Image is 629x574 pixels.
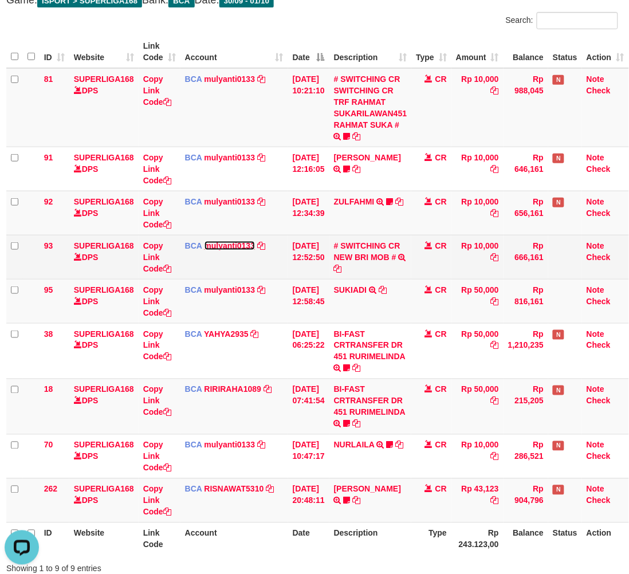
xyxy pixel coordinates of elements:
a: Copy mulyanti0133 to clipboard [257,285,265,294]
a: Copy mulyanti0133 to clipboard [257,441,265,450]
span: Has Note [553,441,564,451]
a: SUPERLIGA168 [74,241,134,250]
a: Copy Rp 10,000 to clipboard [491,209,499,218]
a: mulyanti0133 [205,153,255,162]
a: Copy mulyanti0133 to clipboard [257,197,265,206]
td: [DATE] 07:41:54 [288,379,329,434]
td: DPS [69,279,139,323]
a: SUPERLIGA168 [74,197,134,206]
th: Type [411,522,451,555]
a: Copy Rp 50,000 to clipboard [491,396,499,406]
a: Copy Rp 10,000 to clipboard [491,164,499,174]
span: CR [435,329,447,339]
th: Amount: activate to sort column ascending [451,36,504,68]
td: Rp 10,000 [451,191,504,235]
span: BCA [185,441,202,450]
td: DPS [69,478,139,522]
a: Copy Link Code [143,441,171,473]
a: Copy # SWITCHING CR NEW BRI MOB # to clipboard [334,264,342,273]
td: Rp 1,210,235 [504,323,548,379]
td: DPS [69,191,139,235]
th: Description [329,522,412,555]
span: BCA [185,74,202,84]
a: SUPERLIGA168 [74,385,134,394]
td: BI-FAST CRTRANSFER DR 451 RURIMELINDA [329,379,412,434]
a: Copy Link Code [143,74,171,107]
a: Copy Rp 10,000 to clipboard [491,452,499,461]
td: Rp 43,123 [451,478,504,522]
a: Note [587,241,604,250]
td: Rp 816,161 [504,279,548,323]
td: [DATE] 12:16:05 [288,147,329,191]
span: CR [435,485,447,494]
a: Copy mulyanti0133 to clipboard [257,153,265,162]
a: Copy YAHYA2935 to clipboard [251,329,259,339]
a: SUPERLIGA168 [74,485,134,494]
span: BCA [185,285,202,294]
span: 70 [44,441,53,450]
a: Note [587,74,604,84]
td: [DATE] 20:48:11 [288,478,329,522]
td: [DATE] 12:58:45 [288,279,329,323]
span: 93 [44,241,53,250]
a: RIRIRAHA1089 [205,385,262,394]
a: Copy Link Code [143,485,171,517]
td: Rp 50,000 [451,379,504,434]
td: Rp 988,045 [504,68,548,147]
span: BCA [185,241,202,250]
a: [PERSON_NAME] [334,153,401,162]
a: Copy Rp 10,000 to clipboard [491,86,499,95]
a: mulyanti0133 [205,441,255,450]
th: Link Code: activate to sort column ascending [139,36,180,68]
span: CR [435,441,447,450]
th: Website [69,522,139,555]
a: Check [587,164,611,174]
th: Rp 243.123,00 [451,522,504,555]
a: Note [587,385,604,394]
a: RISNAWAT5310 [205,485,264,494]
span: CR [435,74,447,84]
a: Copy Link Code [143,285,171,317]
th: Status [548,522,582,555]
td: DPS [69,434,139,478]
td: [DATE] 12:52:50 [288,235,329,279]
td: DPS [69,379,139,434]
label: Search: [506,12,618,29]
a: Check [587,86,611,95]
td: Rp 50,000 [451,279,504,323]
td: Rp 10,000 [451,434,504,478]
th: Website: activate to sort column ascending [69,36,139,68]
td: Rp 215,205 [504,379,548,434]
a: Check [587,209,611,218]
span: BCA [185,385,202,394]
a: Copy BI-FAST CRTRANSFER DR 451 RURIMELINDA to clipboard [353,364,361,373]
a: Check [587,341,611,350]
th: Date [288,522,329,555]
a: Note [587,197,604,206]
td: Rp 10,000 [451,68,504,147]
th: Balance [504,36,548,68]
th: Type: activate to sort column ascending [411,36,451,68]
a: Copy Rp 50,000 to clipboard [491,341,499,350]
a: Copy RIRIRAHA1089 to clipboard [264,385,272,394]
a: Note [587,153,604,162]
a: Note [587,485,604,494]
a: ZULFAHMI [334,197,375,206]
td: [DATE] 10:21:10 [288,68,329,147]
button: Open LiveChat chat widget [5,5,39,39]
td: Rp 286,521 [504,434,548,478]
span: 38 [44,329,53,339]
a: Note [587,441,604,450]
a: Copy Link Code [143,241,171,273]
span: Has Note [553,485,564,495]
span: Has Note [553,154,564,163]
td: [DATE] 12:34:39 [288,191,329,235]
span: 95 [44,285,53,294]
th: Balance [504,522,548,555]
a: SUPERLIGA168 [74,74,134,84]
span: Has Note [553,198,564,207]
span: 18 [44,385,53,394]
a: Copy Rp 10,000 to clipboard [491,253,499,262]
span: 262 [44,485,57,494]
span: BCA [185,197,202,206]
